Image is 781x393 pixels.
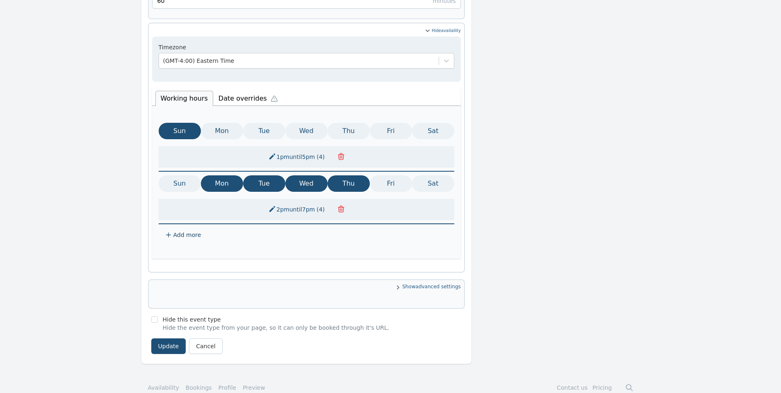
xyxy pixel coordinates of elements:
button: Tue [243,123,285,139]
button: Wed [285,175,328,192]
button: Wed [285,123,328,139]
a: Profile [219,384,237,392]
button: Mon [201,175,243,192]
button: Thu [328,123,370,139]
span: ( 4 ) [315,206,326,213]
button: Thu [328,175,370,192]
a: Pricing [592,384,612,391]
button: Sat [412,175,454,192]
button: Fri [370,175,412,192]
a: Availability [148,384,179,392]
span: Show advanced settings [152,283,461,292]
li: Date overrides [213,89,287,106]
label: Timezone [159,43,454,51]
p: Hide the event type from your page, so it can only be booked through it's URL. [163,324,389,332]
span: Hide availaility [432,27,461,35]
button: Fri [370,123,412,139]
a: Cancel [189,338,222,354]
li: Working hours [155,91,213,106]
button: Tue [243,175,285,192]
span: ( 4 ) [315,154,326,160]
button: Sun [159,175,201,192]
button: Sat [412,123,454,139]
button: 1pmuntil5pm(4) [263,149,331,164]
span: Add more [173,231,201,239]
a: Preview [243,384,265,391]
button: 2pmuntil7pm(4) [263,202,331,217]
a: Bookings [186,384,212,392]
button: Mon [201,123,243,139]
button: Update [151,338,186,354]
button: Sun [159,123,201,139]
a: Contact us [557,384,587,391]
label: Hide this event type [163,316,221,323]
